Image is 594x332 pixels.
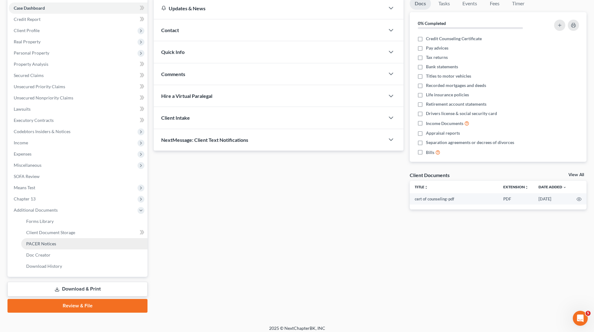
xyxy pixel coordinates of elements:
[415,185,428,189] a: Titleunfold_more
[410,172,450,178] div: Client Documents
[14,151,31,156] span: Expenses
[9,14,147,25] a: Credit Report
[538,185,567,189] a: Date Added expand_more
[9,81,147,92] a: Unsecured Priority Claims
[9,2,147,14] a: Case Dashboard
[426,92,469,98] span: Life insurance policies
[14,5,45,11] span: Case Dashboard
[14,61,48,67] span: Property Analysis
[161,5,377,12] div: Updates & News
[426,130,460,136] span: Appraisal reports
[161,115,190,121] span: Client Intake
[418,21,446,26] strong: 0% Completed
[161,137,248,143] span: NextMessage: Client Text Notifications
[426,82,486,89] span: Recorded mortgages and deeds
[14,162,41,168] span: Miscellaneous
[426,64,458,70] span: Bank statements
[9,59,147,70] a: Property Analysis
[426,54,448,60] span: Tax returns
[410,193,498,204] td: cert of counseling-pdf
[498,193,534,204] td: PDF
[426,139,514,146] span: Separation agreements or decrees of divorces
[161,49,185,55] span: Quick Info
[426,149,434,156] span: Bills
[426,110,497,117] span: Drivers license & social security card
[21,261,147,272] a: Download History
[14,95,73,100] span: Unsecured Nonpriority Claims
[26,230,75,235] span: Client Document Storage
[14,140,28,145] span: Income
[426,36,482,42] span: Credit Counseling Certificate
[14,84,65,89] span: Unsecured Priority Claims
[14,73,44,78] span: Secured Claims
[14,207,58,213] span: Additional Documents
[525,185,529,189] i: unfold_more
[586,311,591,316] span: 5
[534,193,572,204] td: [DATE]
[9,115,147,126] a: Executory Contracts
[161,71,185,77] span: Comments
[426,73,471,79] span: Titles to motor vehicles
[9,70,147,81] a: Secured Claims
[21,227,147,238] a: Client Document Storage
[9,92,147,103] a: Unsecured Nonpriority Claims
[503,185,529,189] a: Extensionunfold_more
[26,263,62,269] span: Download History
[14,17,41,22] span: Credit Report
[21,249,147,261] a: Doc Creator
[161,93,212,99] span: Hire a Virtual Paralegal
[14,196,36,201] span: Chapter 13
[7,299,147,313] a: Review & File
[424,185,428,189] i: unfold_more
[14,39,41,44] span: Real Property
[14,129,70,134] span: Codebtors Insiders & Notices
[9,171,147,182] a: SOFA Review
[14,118,54,123] span: Executory Contracts
[9,103,147,115] a: Lawsuits
[568,173,584,177] a: View All
[14,28,40,33] span: Client Profile
[14,50,49,55] span: Personal Property
[426,101,486,107] span: Retirement account statements
[161,27,179,33] span: Contact
[26,241,56,246] span: PACER Notices
[426,120,463,127] span: Income Documents
[426,45,448,51] span: Pay advices
[26,252,51,257] span: Doc Creator
[14,106,31,112] span: Lawsuits
[14,174,40,179] span: SOFA Review
[26,219,54,224] span: Forms Library
[21,238,147,249] a: PACER Notices
[14,185,35,190] span: Means Test
[21,216,147,227] a: Forms Library
[7,282,147,296] a: Download & Print
[563,185,567,189] i: expand_more
[573,311,588,326] iframe: Intercom live chat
